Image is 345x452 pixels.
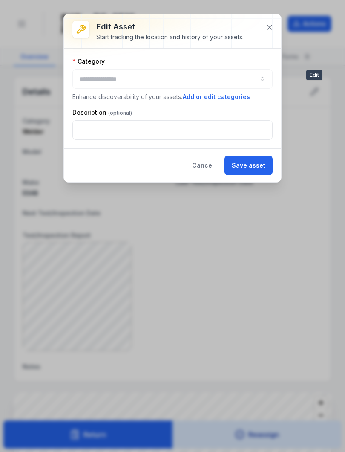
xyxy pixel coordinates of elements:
label: Category [72,57,105,66]
label: Description [72,108,132,117]
h3: Edit asset [96,21,244,33]
span: Edit [306,70,322,80]
div: Start tracking the location and history of your assets. [96,33,244,41]
button: Cancel [185,156,221,175]
button: Add or edit categories [182,92,250,101]
button: Save asset [224,156,273,175]
p: Enhance discoverability of your assets. [72,92,273,101]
